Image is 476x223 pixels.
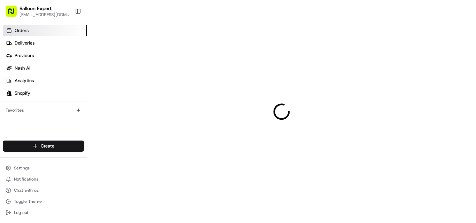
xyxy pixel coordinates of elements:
div: Favorites [3,105,84,116]
button: [EMAIL_ADDRESS][DOMAIN_NAME] [20,12,69,17]
span: Analytics [15,78,34,84]
button: Balloon Expert[EMAIL_ADDRESS][DOMAIN_NAME] [3,3,72,19]
span: Chat with us! [14,188,39,193]
button: Create [3,141,84,152]
button: Chat with us! [3,185,84,195]
span: Shopify [15,90,30,96]
a: Analytics [3,75,87,86]
button: Settings [3,163,84,173]
span: Log out [14,210,28,215]
a: Shopify [3,88,87,99]
span: Nash AI [15,65,30,71]
span: Create [41,143,54,149]
span: Notifications [14,176,38,182]
button: Notifications [3,174,84,184]
span: Settings [14,165,30,171]
a: Deliveries [3,38,87,49]
button: Toggle Theme [3,197,84,206]
span: Deliveries [15,40,34,46]
button: Log out [3,208,84,217]
a: Nash AI [3,63,87,74]
img: Shopify logo [6,90,12,96]
a: Orders [3,25,87,36]
span: Providers [15,53,34,59]
button: Balloon Expert [20,5,52,12]
span: Toggle Theme [14,199,42,204]
a: Providers [3,50,87,61]
span: Orders [15,27,29,34]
